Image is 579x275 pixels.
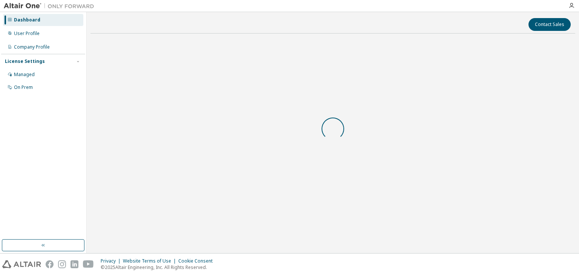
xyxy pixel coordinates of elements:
[14,31,40,37] div: User Profile
[58,260,66,268] img: instagram.svg
[178,258,217,264] div: Cookie Consent
[528,18,571,31] button: Contact Sales
[123,258,178,264] div: Website Terms of Use
[2,260,41,268] img: altair_logo.svg
[14,72,35,78] div: Managed
[14,17,40,23] div: Dashboard
[101,264,217,270] p: © 2025 Altair Engineering, Inc. All Rights Reserved.
[5,58,45,64] div: License Settings
[101,258,123,264] div: Privacy
[70,260,78,268] img: linkedin.svg
[4,2,98,10] img: Altair One
[46,260,54,268] img: facebook.svg
[14,44,50,50] div: Company Profile
[83,260,94,268] img: youtube.svg
[14,84,33,90] div: On Prem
